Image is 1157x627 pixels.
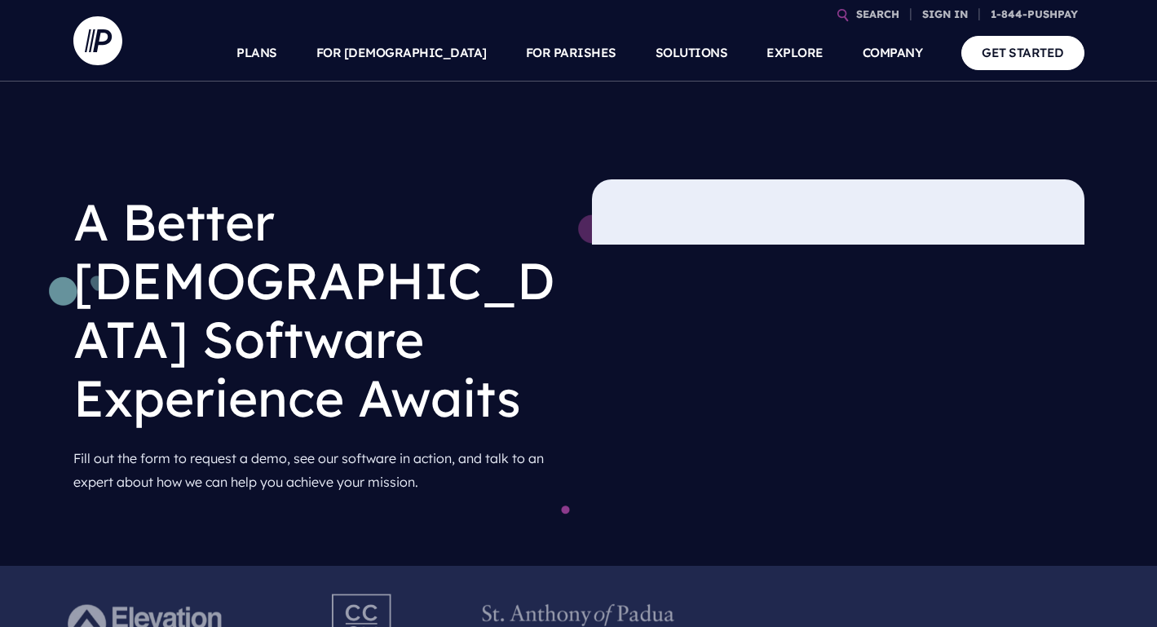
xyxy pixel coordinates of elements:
[236,24,277,82] a: PLANS
[656,24,728,82] a: SOLUTIONS
[316,24,487,82] a: FOR [DEMOGRAPHIC_DATA]
[766,24,824,82] a: EXPLORE
[863,24,923,82] a: COMPANY
[961,36,1084,69] a: GET STARTED
[73,440,566,501] p: Fill out the form to request a demo, see our software in action, and talk to an expert about how ...
[73,179,566,440] h1: A Better [DEMOGRAPHIC_DATA] Software Experience Awaits
[526,24,616,82] a: FOR PARISHES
